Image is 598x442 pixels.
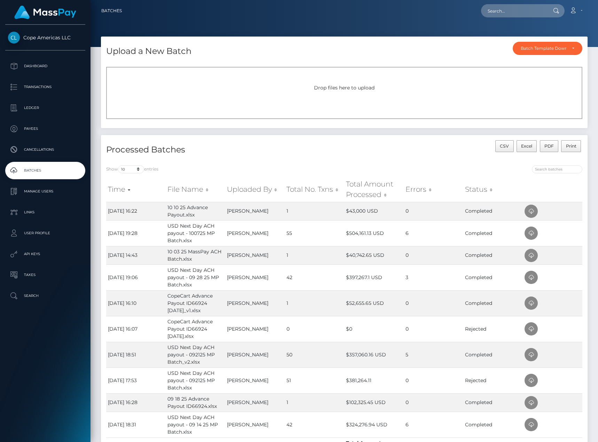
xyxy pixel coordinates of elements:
[225,246,285,265] td: [PERSON_NAME]
[404,265,463,290] td: 3
[285,342,344,368] td: 50
[513,42,582,55] button: Batch Template Download
[404,220,463,246] td: 6
[8,270,82,280] p: Taxes
[225,265,285,290] td: [PERSON_NAME]
[8,165,82,176] p: Batches
[285,220,344,246] td: 55
[5,78,85,96] a: Transactions
[285,202,344,220] td: 1
[463,393,523,412] td: Completed
[8,291,82,301] p: Search
[8,207,82,218] p: Links
[285,177,344,202] th: Total No. Txns: activate to sort column ascending
[101,3,122,18] a: Batches
[517,140,537,152] button: Excel
[404,412,463,437] td: 6
[106,165,158,173] label: Show entries
[106,412,166,437] td: [DATE] 18:31
[344,342,404,368] td: $357,060.16 USD
[8,61,82,71] p: Dashboard
[166,202,225,220] td: 10 10 25 Advance Payout.xlsx
[344,393,404,412] td: $102,325.45 USD
[166,393,225,412] td: 09 18 25 Advance Payout ID66924.xlsx
[285,246,344,265] td: 1
[495,140,514,152] button: CSV
[106,342,166,368] td: [DATE] 18:51
[521,143,532,149] span: Excel
[5,34,85,41] span: Cope Americas LLC
[166,265,225,290] td: USD Next Day ACH payout - 09 28 25 MP Batch.xlsx
[106,368,166,393] td: [DATE] 17:53
[404,368,463,393] td: 0
[344,290,404,316] td: $52,655.65 USD
[544,143,554,149] span: PDF
[463,342,523,368] td: Completed
[404,246,463,265] td: 0
[463,290,523,316] td: Completed
[285,368,344,393] td: 51
[463,368,523,393] td: Rejected
[285,265,344,290] td: 42
[404,177,463,202] th: Errors: activate to sort column ascending
[5,245,85,263] a: API Keys
[404,316,463,342] td: 0
[166,368,225,393] td: USD Next Day ACH payout - 092125 MP Batch.xlsx
[5,99,85,117] a: Ledger
[8,32,20,44] img: Cope Americas LLC
[106,393,166,412] td: [DATE] 16:28
[225,393,285,412] td: [PERSON_NAME]
[106,265,166,290] td: [DATE] 19:06
[561,140,581,152] button: Print
[106,202,166,220] td: [DATE] 16:22
[532,165,582,173] input: Search batches
[5,224,85,242] a: User Profile
[225,290,285,316] td: [PERSON_NAME]
[166,412,225,437] td: USD Next Day ACH payout - 09 14 25 MP Batch.xlsx
[8,124,82,134] p: Payees
[5,266,85,284] a: Taxes
[5,287,85,305] a: Search
[106,144,339,156] h4: Processed Batches
[344,246,404,265] td: $40,742.65 USD
[344,220,404,246] td: $504,161.13 USD
[166,316,225,342] td: CopeCart Advance Payout ID66924 [DATE].xlsx
[521,46,566,51] div: Batch Template Download
[463,246,523,265] td: Completed
[166,177,225,202] th: File Name: activate to sort column ascending
[5,183,85,200] a: Manage Users
[106,45,191,57] h4: Upload a New Batch
[8,103,82,113] p: Ledger
[285,393,344,412] td: 1
[106,177,166,202] th: Time: activate to sort column ascending
[463,220,523,246] td: Completed
[225,412,285,437] td: [PERSON_NAME]
[225,202,285,220] td: [PERSON_NAME]
[8,249,82,259] p: API Keys
[481,4,546,17] input: Search...
[225,177,285,202] th: Uploaded By: activate to sort column ascending
[344,265,404,290] td: $397,267.1 USD
[8,82,82,92] p: Transactions
[540,140,559,152] button: PDF
[463,202,523,220] td: Completed
[404,393,463,412] td: 0
[463,316,523,342] td: Rejected
[566,143,576,149] span: Print
[404,202,463,220] td: 0
[5,141,85,158] a: Cancellations
[404,290,463,316] td: 0
[8,186,82,197] p: Manage Users
[166,220,225,246] td: USD Next Day ACH payout - 100725 MP Batch.xlsx
[5,204,85,221] a: Links
[463,412,523,437] td: Completed
[166,342,225,368] td: USD Next Day ACH payout - 092125 MP Batch_v2.xlsx
[344,202,404,220] td: $43,000 USD
[463,265,523,290] td: Completed
[500,143,509,149] span: CSV
[285,290,344,316] td: 1
[106,290,166,316] td: [DATE] 16:10
[285,412,344,437] td: 42
[166,246,225,265] td: 10 03 25 MassPay ACH Batch.xlsx
[14,6,76,19] img: MassPay Logo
